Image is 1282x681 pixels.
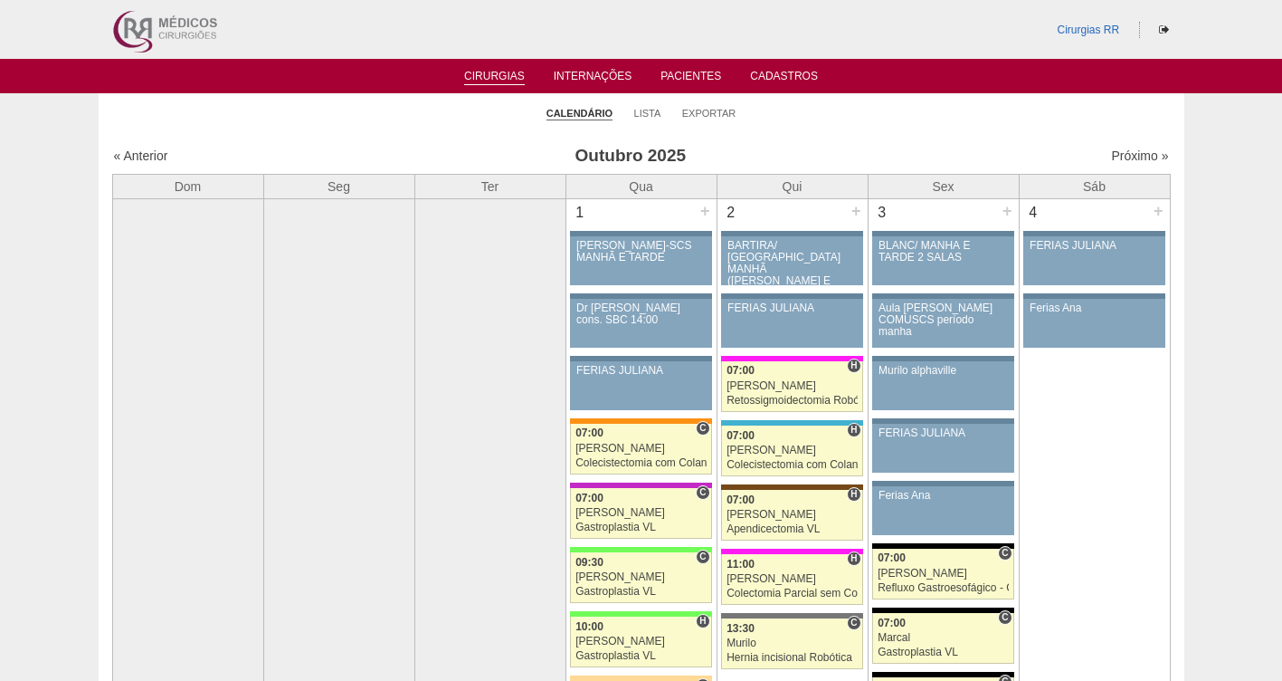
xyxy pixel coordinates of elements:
a: C 09:30 [PERSON_NAME] Gastroplastia VL [570,552,711,603]
div: Refluxo Gastroesofágico - Cirurgia VL [878,582,1009,594]
div: + [1151,199,1166,223]
div: Murilo alphaville [878,365,1008,377]
a: C 07:00 [PERSON_NAME] Colecistectomia com Colangiografia VL [570,424,711,475]
span: Hospital [847,423,860,437]
div: [PERSON_NAME] [575,571,707,583]
div: Key: Aviso [872,418,1013,424]
a: Ferias Ana [872,486,1013,535]
h3: Outubro 2025 [366,143,894,169]
div: 1 [566,199,594,226]
th: Ter [414,174,565,198]
div: Key: Neomater [721,420,862,426]
div: [PERSON_NAME] [726,380,858,392]
a: Cirurgias RR [1057,24,1119,36]
th: Seg [263,174,414,198]
th: Dom [112,174,263,198]
div: Retossigmoidectomia Robótica [726,395,858,407]
a: [PERSON_NAME]-SCS MANHÃ E TARDE [570,236,711,285]
span: 09:30 [575,556,603,569]
div: BARTIRA/ [GEOGRAPHIC_DATA] MANHÃ ([PERSON_NAME] E ANA)/ SANTA JOANA -TARDE [727,240,857,312]
span: 07:00 [726,429,755,442]
span: Hospital [847,487,860,502]
div: Ferias Ana [878,490,1008,502]
div: Key: Bartira [570,676,711,681]
div: [PERSON_NAME] [878,568,1009,580]
div: Hernia incisional Robótica [726,652,858,664]
a: FERIAS JULIANA [1023,236,1164,285]
div: [PERSON_NAME] [575,443,707,455]
a: BLANC/ MANHÃ E TARDE 2 SALAS [872,236,1013,285]
div: FERIAS JULIANA [1030,240,1159,252]
a: Lista [634,107,661,120]
div: Colecistectomia com Colangiografia VL [575,457,707,469]
span: Hospital [847,552,860,566]
span: 07:00 [878,617,906,629]
div: Key: Aviso [1023,231,1164,236]
div: Key: Santa Joana [721,484,862,490]
div: Key: São Luiz - SCS [570,418,711,424]
div: Key: Aviso [872,356,1013,361]
div: [PERSON_NAME] [726,573,858,585]
div: Key: Aviso [570,231,711,236]
a: H 07:00 [PERSON_NAME] Retossigmoidectomia Robótica [721,361,862,412]
div: Marcal [878,632,1009,644]
div: [PERSON_NAME] [575,636,707,647]
a: Calendário [546,107,613,120]
div: Dr [PERSON_NAME] cons. SBC 14:00 [576,302,706,326]
div: 4 [1020,199,1048,226]
a: Próximo » [1111,149,1168,163]
th: Qui [717,174,868,198]
div: FERIAS JULIANA [576,365,706,377]
a: C 07:00 [PERSON_NAME] Gastroplastia VL [570,488,711,539]
th: Qua [565,174,717,198]
span: Consultório [998,610,1011,625]
span: Hospital [696,614,709,628]
div: Key: Aviso [872,293,1013,299]
span: Consultório [696,485,709,500]
a: « Anterior [114,149,168,163]
div: Key: Brasil [570,611,711,617]
a: Ferias Ana [1023,299,1164,348]
a: Murilo alphaville [872,361,1013,410]
div: 2 [717,199,745,226]
th: Sáb [1019,174,1170,198]
div: Key: Maria Braido [570,483,711,488]
span: 07:00 [726,364,755,377]
i: Sair [1159,24,1169,35]
span: Hospital [847,359,860,373]
a: H 10:00 [PERSON_NAME] Gastroplastia VL [570,617,711,667]
a: C 07:00 Marcal Gastroplastia VL [872,613,1013,664]
a: C 07:00 [PERSON_NAME] Refluxo Gastroesofágico - Cirurgia VL [872,549,1013,599]
span: 07:00 [575,427,603,439]
div: BLANC/ MANHÃ E TARDE 2 SALAS [878,240,1008,264]
span: 07:00 [726,494,755,506]
div: Gastroplastia VL [878,647,1009,658]
span: Consultório [998,546,1011,561]
th: Sex [868,174,1019,198]
a: FERIAS JULIANA [872,424,1013,473]
div: + [849,199,864,223]
a: Aula [PERSON_NAME] COMUSCS período manha [872,299,1013,348]
div: Key: Aviso [872,481,1013,486]
div: Key: Pro Matre [721,549,862,554]
div: Key: Aviso [570,356,711,361]
span: 13:30 [726,622,755,635]
div: Colecistectomia com Colangiografia VL [726,459,858,471]
div: 3 [869,199,897,226]
div: Gastroplastia VL [575,650,707,662]
div: Gastroplastia VL [575,522,707,533]
a: H 07:00 [PERSON_NAME] Apendicectomia VL [721,490,862,541]
a: C 13:30 Murilo Hernia incisional Robótica [721,619,862,669]
div: Key: Aviso [721,231,862,236]
div: Key: Brasil [570,547,711,552]
a: Pacientes [660,70,721,88]
a: H 11:00 [PERSON_NAME] Colectomia Parcial sem Colostomia VL [721,554,862,605]
div: Key: Aviso [570,293,711,299]
a: BARTIRA/ [GEOGRAPHIC_DATA] MANHÃ ([PERSON_NAME] E ANA)/ SANTA JOANA -TARDE [721,236,862,285]
div: + [698,199,713,223]
div: FERIAS JULIANA [878,427,1008,439]
a: Cadastros [750,70,818,88]
div: [PERSON_NAME] [726,445,858,456]
div: Key: Blanc [872,672,1013,677]
div: Key: Blanc [872,543,1013,549]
